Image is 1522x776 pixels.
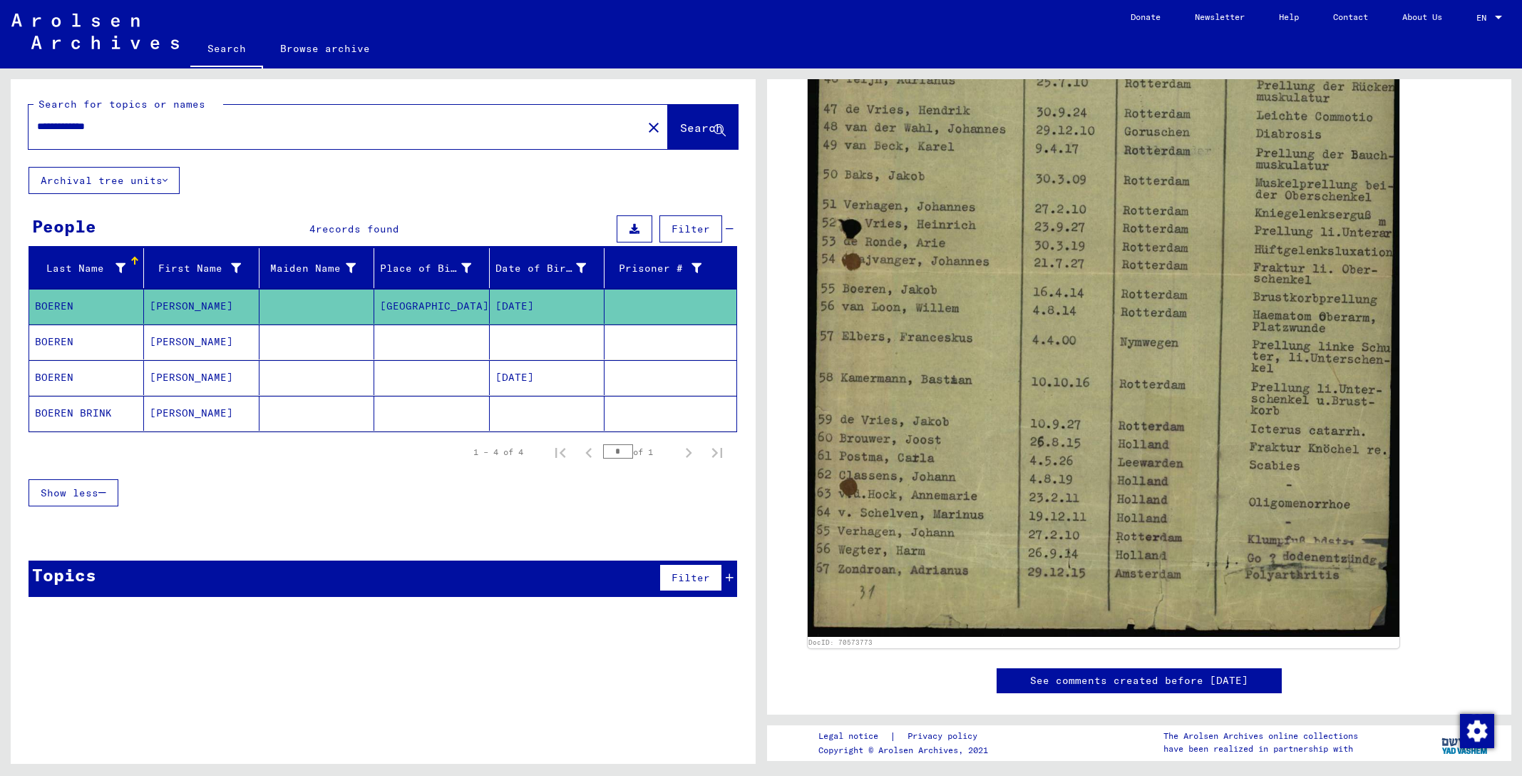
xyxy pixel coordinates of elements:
div: Prisoner # [610,257,719,280]
mat-header-cell: Place of Birth [374,248,489,288]
a: See comments created before [DATE] [1030,673,1248,688]
div: Last Name [35,257,143,280]
div: Topics [32,562,96,588]
mat-cell: [PERSON_NAME] [144,289,259,324]
mat-cell: [GEOGRAPHIC_DATA] [374,289,489,324]
mat-header-cell: Last Name [29,248,144,288]
mat-cell: [DATE] [490,360,605,395]
div: Place of Birth [380,257,488,280]
a: Privacy policy [896,729,994,744]
div: People [32,213,96,239]
span: 4 [309,223,316,235]
mat-cell: BOEREN [29,289,144,324]
a: Search [190,31,263,68]
mat-header-cell: Maiden Name [259,248,374,288]
span: Filter [672,571,710,584]
button: Search [668,105,738,149]
p: Copyright © Arolsen Archives, 2021 [818,744,994,757]
div: of 1 [603,445,674,459]
button: Clear [639,113,668,141]
div: First Name [150,261,240,276]
mat-cell: [DATE] [490,289,605,324]
mat-cell: BOEREN BRINK [29,396,144,431]
button: Last page [703,438,731,466]
mat-cell: [PERSON_NAME] [144,360,259,395]
div: Date of Birth [495,257,604,280]
span: Filter [672,223,710,235]
mat-header-cell: First Name [144,248,259,288]
mat-cell: [PERSON_NAME] [144,396,259,431]
mat-cell: BOEREN [29,325,144,359]
a: Browse archive [263,31,387,66]
span: records found [316,223,399,235]
div: Date of Birth [495,261,586,276]
div: Maiden Name [265,261,356,276]
div: Prisoner # [610,261,701,276]
mat-cell: BOEREN [29,360,144,395]
button: First page [546,438,575,466]
mat-header-cell: Prisoner # [605,248,736,288]
div: Maiden Name [265,257,374,280]
a: DocID: 70573773 [808,638,873,646]
img: yv_logo.png [1439,725,1492,760]
mat-header-cell: Date of Birth [490,248,605,288]
div: | [818,729,994,744]
span: EN [1476,13,1492,23]
p: The Arolsen Archives online collections [1163,730,1358,742]
mat-cell: [PERSON_NAME] [144,325,259,359]
p: have been realized in partnership with [1163,742,1358,755]
button: Filter [659,215,722,242]
div: Last Name [35,261,125,276]
div: First Name [150,257,258,280]
span: Search [680,121,723,135]
button: Filter [659,564,722,591]
div: Place of Birth [380,261,471,276]
img: Change consent [1460,714,1494,748]
a: Legal notice [818,729,890,744]
span: Show less [41,486,98,499]
button: Show less [29,479,118,506]
button: Next page [674,438,703,466]
button: Previous page [575,438,603,466]
mat-label: Search for topics or names [38,98,205,111]
div: 1 – 4 of 4 [473,446,523,459]
button: Archival tree units [29,167,180,194]
img: Arolsen_neg.svg [11,14,179,49]
mat-icon: close [645,119,662,136]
